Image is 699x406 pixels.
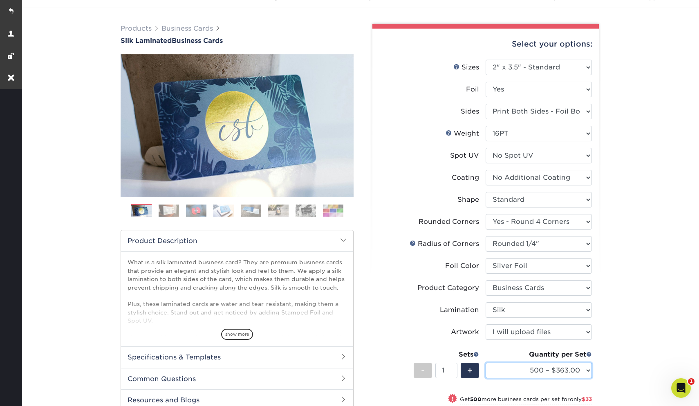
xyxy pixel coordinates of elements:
h2: Common Questions [121,368,353,389]
a: Silk LaminatedBusiness Cards [121,37,354,45]
div: Artwork [451,327,479,337]
img: Business Cards 01 [131,201,152,221]
img: Business Cards 03 [186,204,206,217]
small: Get more business cards per set for [460,396,592,404]
div: Radius of Corners [410,239,479,249]
img: Business Cards 04 [213,204,234,217]
div: Select your options: [379,29,592,60]
div: Coating [452,173,479,183]
img: Silk Laminated 01 [121,9,354,242]
span: show more [221,329,253,340]
img: Business Cards 05 [241,204,261,217]
h1: Business Cards [121,37,354,45]
p: What is a silk laminated business card? They are premium business cards that provide an elegant a... [128,258,347,391]
span: 1 [688,378,695,385]
div: Shape [457,195,479,205]
img: Business Cards 08 [323,204,343,217]
img: Business Cards 07 [296,204,316,217]
span: - [421,364,425,377]
div: Rounded Corners [419,217,479,227]
h2: Specifications & Templates [121,346,353,368]
img: Business Cards 02 [159,204,179,217]
div: Lamination [440,305,479,315]
div: Spot UV [450,151,479,161]
span: + [467,364,473,377]
strong: 500 [470,396,482,402]
iframe: Intercom live chat [671,378,691,398]
span: $33 [582,396,592,402]
div: Sizes [453,62,479,72]
div: Foil [466,85,479,94]
span: only [570,396,592,402]
div: Sides [461,107,479,116]
div: Product Category [417,283,479,293]
img: Business Cards 06 [268,204,289,217]
a: Business Cards [161,25,213,32]
div: Weight [446,129,479,138]
span: Silk Laminated [121,37,172,45]
div: Quantity per Set [486,350,592,359]
h2: Product Description [121,230,353,251]
div: Foil Color [445,261,479,271]
span: ! [452,395,454,403]
div: Sets [414,350,479,359]
a: Products [121,25,152,32]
